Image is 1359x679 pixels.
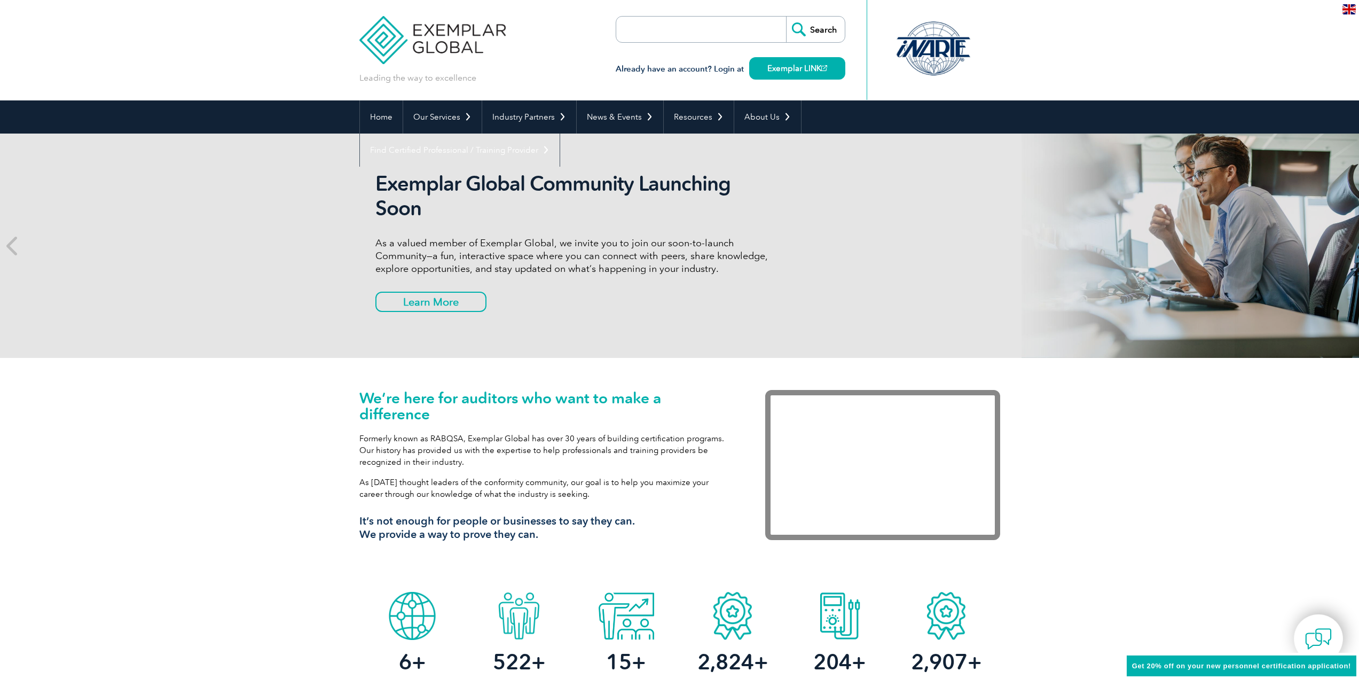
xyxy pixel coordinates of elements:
[697,649,754,675] span: 2,824
[786,653,893,670] h2: +
[360,134,560,167] a: Find Certified Professional / Training Provider
[482,100,576,134] a: Industry Partners
[466,653,572,670] h2: +
[749,57,845,80] a: Exemplar LINK
[606,649,632,675] span: 15
[786,17,845,42] input: Search
[375,292,486,312] a: Learn More
[821,65,827,71] img: open_square.png
[679,653,786,670] h2: +
[893,653,1000,670] h2: +
[403,100,482,134] a: Our Services
[359,653,466,670] h2: +
[493,649,531,675] span: 522
[359,433,733,468] p: Formerly known as RABQSA, Exemplar Global has over 30 years of building certification programs. O...
[1305,626,1332,652] img: contact-chat.png
[911,649,968,675] span: 2,907
[765,390,1000,540] iframe: Exemplar Global: Working together to make a difference
[664,100,734,134] a: Resources
[360,100,403,134] a: Home
[1342,4,1356,14] img: en
[813,649,852,675] span: 204
[359,477,733,500] p: As [DATE] thought leaders of the conformity community, our goal is to help you maximize your care...
[616,63,845,76] h3: Already have an account? Login at
[399,649,412,675] span: 6
[1132,662,1351,670] span: Get 20% off on your new personnel certification application!
[359,390,733,422] h1: We’re here for auditors who want to make a difference
[375,237,776,275] p: As a valued member of Exemplar Global, we invite you to join our soon-to-launch Community—a fun, ...
[359,72,476,84] p: Leading the way to excellence
[577,100,663,134] a: News & Events
[734,100,801,134] a: About Us
[359,514,733,541] h3: It’s not enough for people or businesses to say they can. We provide a way to prove they can.
[375,171,776,221] h2: Exemplar Global Community Launching Soon
[572,653,679,670] h2: +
